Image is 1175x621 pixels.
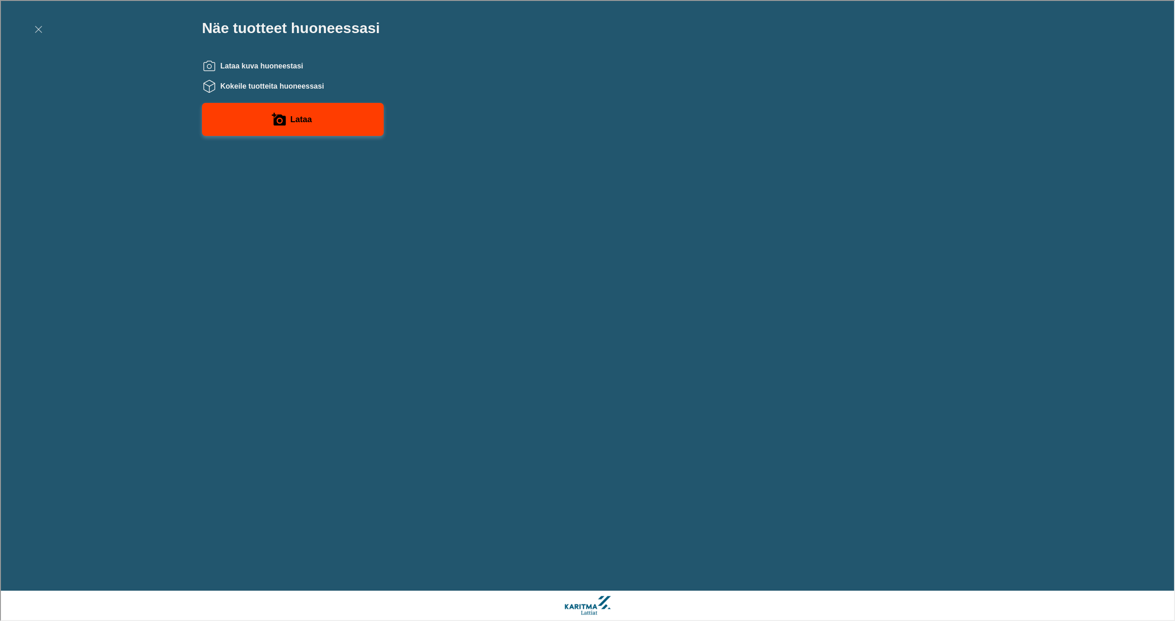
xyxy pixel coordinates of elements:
[289,111,311,126] label: Lataa
[463,62,972,571] video: You will be able to see the selected and other products in your room.
[201,58,383,93] ol: Instructions
[219,80,323,90] span: Kokeile tuotteita huoneessasi
[550,595,623,614] a: Visit Karitma homepage
[201,102,383,135] button: Lataa kuva huoneestasi
[219,60,302,70] span: Lataa kuva huoneestasi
